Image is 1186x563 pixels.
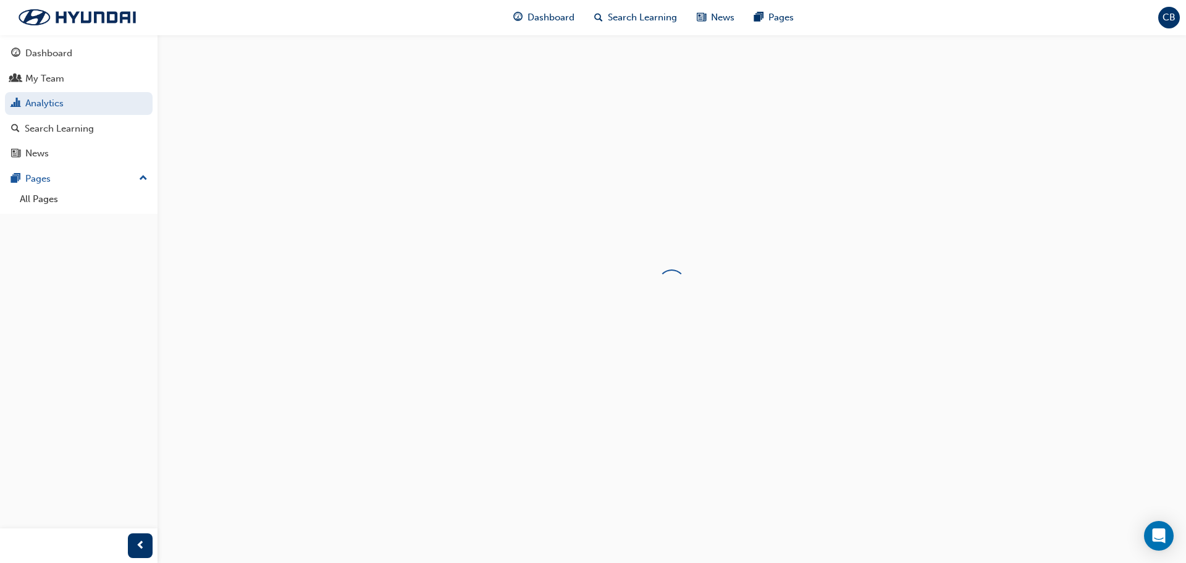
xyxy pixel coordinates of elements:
[687,5,744,30] a: news-iconNews
[5,40,153,167] button: DashboardMy TeamAnalyticsSearch LearningNews
[513,10,523,25] span: guage-icon
[754,10,763,25] span: pages-icon
[25,146,49,161] div: News
[5,92,153,115] a: Analytics
[11,48,20,59] span: guage-icon
[11,174,20,185] span: pages-icon
[136,538,145,554] span: prev-icon
[139,171,148,187] span: up-icon
[5,167,153,190] button: Pages
[768,11,794,25] span: Pages
[25,46,72,61] div: Dashboard
[11,124,20,135] span: search-icon
[594,10,603,25] span: search-icon
[608,11,677,25] span: Search Learning
[5,42,153,65] a: Dashboard
[15,190,153,209] a: All Pages
[25,72,64,86] div: My Team
[1158,7,1180,28] button: CB
[5,67,153,90] a: My Team
[1144,521,1174,551] div: Open Intercom Messenger
[6,4,148,30] img: Trak
[744,5,804,30] a: pages-iconPages
[503,5,584,30] a: guage-iconDashboard
[11,74,20,85] span: people-icon
[584,5,687,30] a: search-iconSearch Learning
[528,11,574,25] span: Dashboard
[11,148,20,159] span: news-icon
[5,117,153,140] a: Search Learning
[11,98,20,109] span: chart-icon
[25,172,51,186] div: Pages
[25,122,94,136] div: Search Learning
[711,11,734,25] span: News
[697,10,706,25] span: news-icon
[5,142,153,165] a: News
[1163,11,1175,25] span: CB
